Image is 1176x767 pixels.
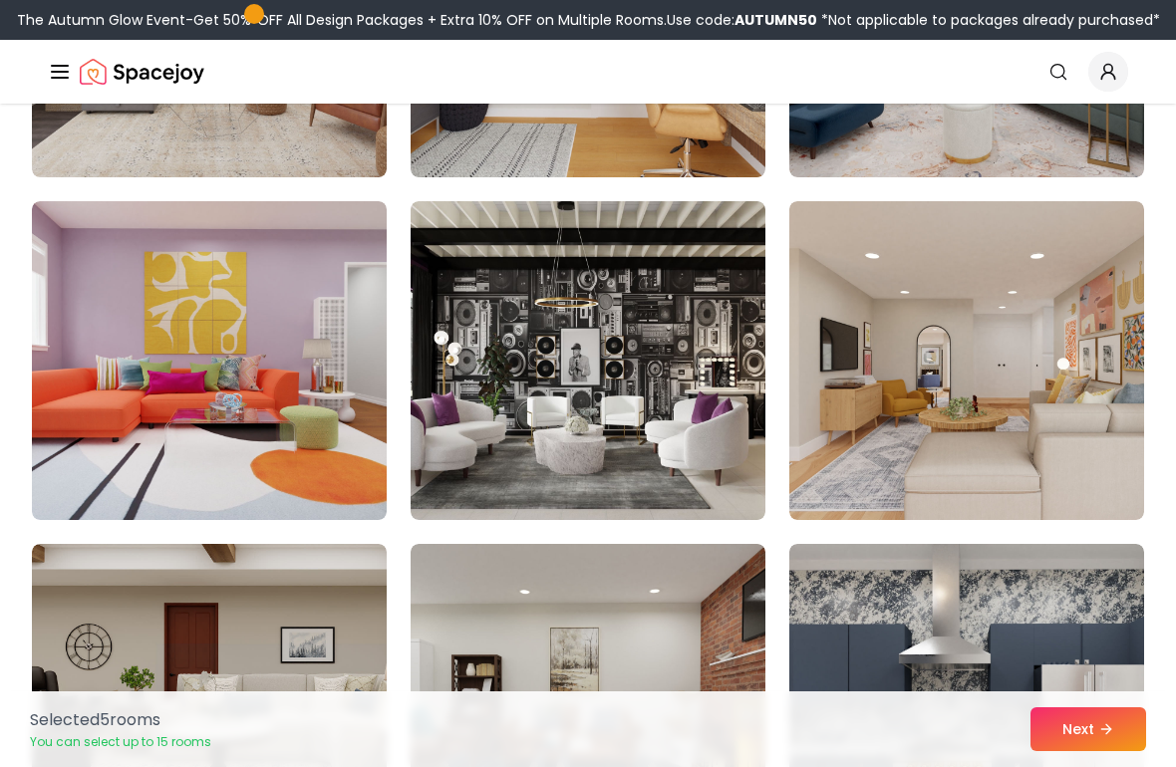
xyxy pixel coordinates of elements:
div: The Autumn Glow Event-Get 50% OFF All Design Packages + Extra 10% OFF on Multiple Rooms. [17,10,1160,30]
img: Room room-49 [32,201,387,520]
img: Room room-50 [411,201,765,520]
nav: Global [48,40,1128,104]
img: Spacejoy Logo [80,52,204,92]
span: Use code: [667,10,817,30]
button: Next [1030,707,1146,751]
b: AUTUMN50 [735,10,817,30]
p: Selected 5 room s [30,708,211,732]
span: *Not applicable to packages already purchased* [817,10,1160,30]
img: Room room-51 [789,201,1144,520]
a: Spacejoy [80,52,204,92]
p: You can select up to 15 rooms [30,734,211,750]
